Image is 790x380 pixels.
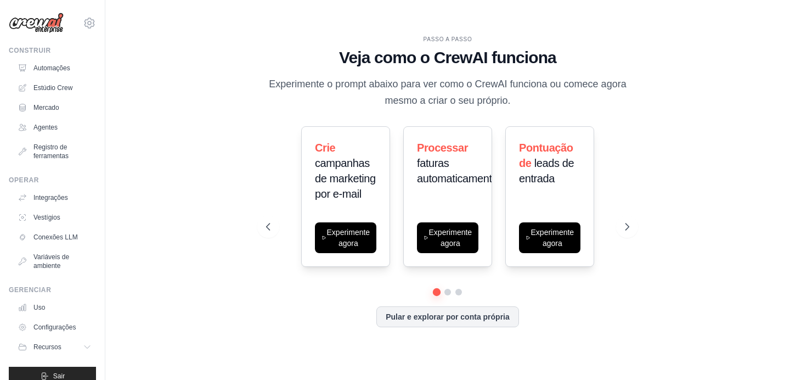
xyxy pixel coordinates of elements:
[9,176,39,184] font: Operar
[33,304,45,311] font: Uso
[13,119,96,136] a: Agentes
[33,124,58,131] font: Agentes
[315,157,376,200] font: campanhas de marketing por e-mail
[13,59,96,77] a: Automações
[13,209,96,226] a: Vestígios
[417,157,498,185] font: faturas automaticamente
[519,157,574,185] font: leads de entrada
[386,312,510,321] font: Pular e explorar por conta própria
[53,372,65,380] font: Sair
[13,248,96,275] a: Variáveis ​​de ambiente
[13,318,96,336] a: Configurações
[417,142,468,154] font: Processar
[424,36,472,42] font: PASSO A PASSO
[315,142,335,154] font: Crie
[269,79,626,105] font: Experimente o prompt abaixo para ver como o CrewAI funciona ou comece agora mesmo a criar o seu p...
[339,48,556,66] font: Veja como o CrewAI funciona
[33,84,72,92] font: Estúdio Crew
[376,306,519,327] button: Pular e explorar por conta própria
[33,104,59,111] font: Mercado
[33,253,69,270] font: Variáveis ​​de ambiente
[13,338,96,356] button: Recursos
[33,343,61,351] font: Recursos
[326,228,370,248] font: Experimente agora
[33,214,60,221] font: Vestígios
[33,64,70,72] font: Automações
[9,286,51,294] font: Gerenciar
[33,143,69,160] font: Registro de ferramentas
[531,228,574,248] font: Experimente agora
[9,47,51,54] font: Construir
[33,233,78,241] font: Conexões LLM
[13,189,96,206] a: Integrações
[13,228,96,246] a: Conexões LLM
[315,222,376,253] button: Experimente agora
[519,142,573,169] font: Pontuação de
[33,194,68,202] font: Integrações
[13,138,96,165] a: Registro de ferramentas
[417,222,478,253] button: Experimente agora
[13,79,96,97] a: Estúdio Crew
[9,13,64,33] img: Logotipo
[13,299,96,316] a: Uso
[519,222,580,253] button: Experimente agora
[33,323,76,331] font: Configurações
[13,99,96,116] a: Mercado
[428,228,472,248] font: Experimente agora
